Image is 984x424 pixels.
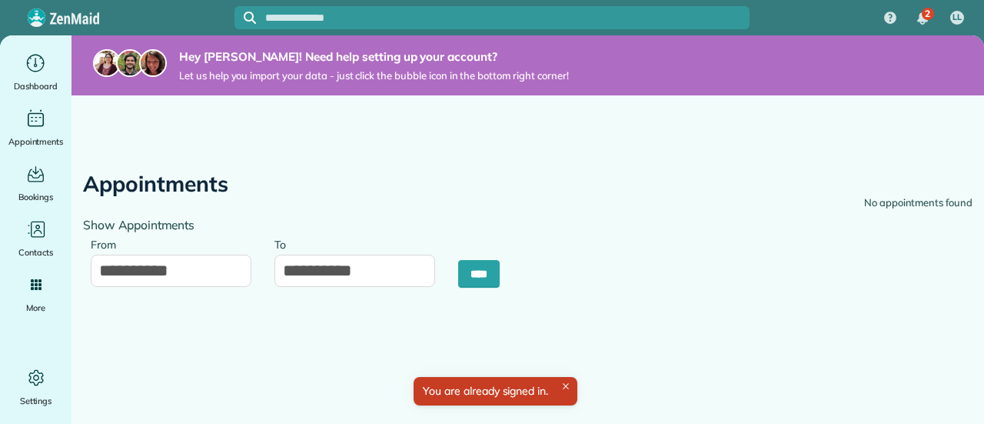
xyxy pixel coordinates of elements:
img: maria-72a9807cf96188c08ef61303f053569d2e2a8a1cde33d635c8a3ac13582a053d.jpg [93,49,121,77]
div: 2 unread notifications [906,2,939,35]
span: 2 [925,8,930,20]
a: Settings [6,366,65,409]
label: From [91,229,124,258]
a: Dashboard [6,51,65,94]
label: To [274,229,294,258]
span: Dashboard [14,78,58,94]
span: More [26,300,45,315]
a: Appointments [6,106,65,149]
div: You are already signed in. [414,377,577,406]
span: Settings [20,393,52,409]
span: LL [952,12,962,24]
span: Bookings [18,189,54,205]
img: michelle-19f622bdf1676172e81f8f8fba1fb50e276960ebfe0243fe18214015130c80e4.jpg [139,49,167,77]
button: Focus search [234,12,256,24]
h2: Appointments [83,172,228,196]
img: jorge-587dff0eeaa6aab1f244e6dc62b8924c3b6ad411094392a53c71c6c4a576187d.jpg [116,49,144,77]
span: Contacts [18,245,53,260]
a: Bookings [6,162,65,205]
span: Appointments [8,134,64,149]
strong: Hey [PERSON_NAME]! Need help setting up your account? [179,49,569,65]
a: Contacts [6,217,65,260]
h4: Show Appointments [83,219,517,232]
div: No appointments found [864,195,972,211]
span: Let us help you import your data - just click the bubble icon in the bottom right corner! [179,69,569,82]
svg: Focus search [244,12,256,24]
